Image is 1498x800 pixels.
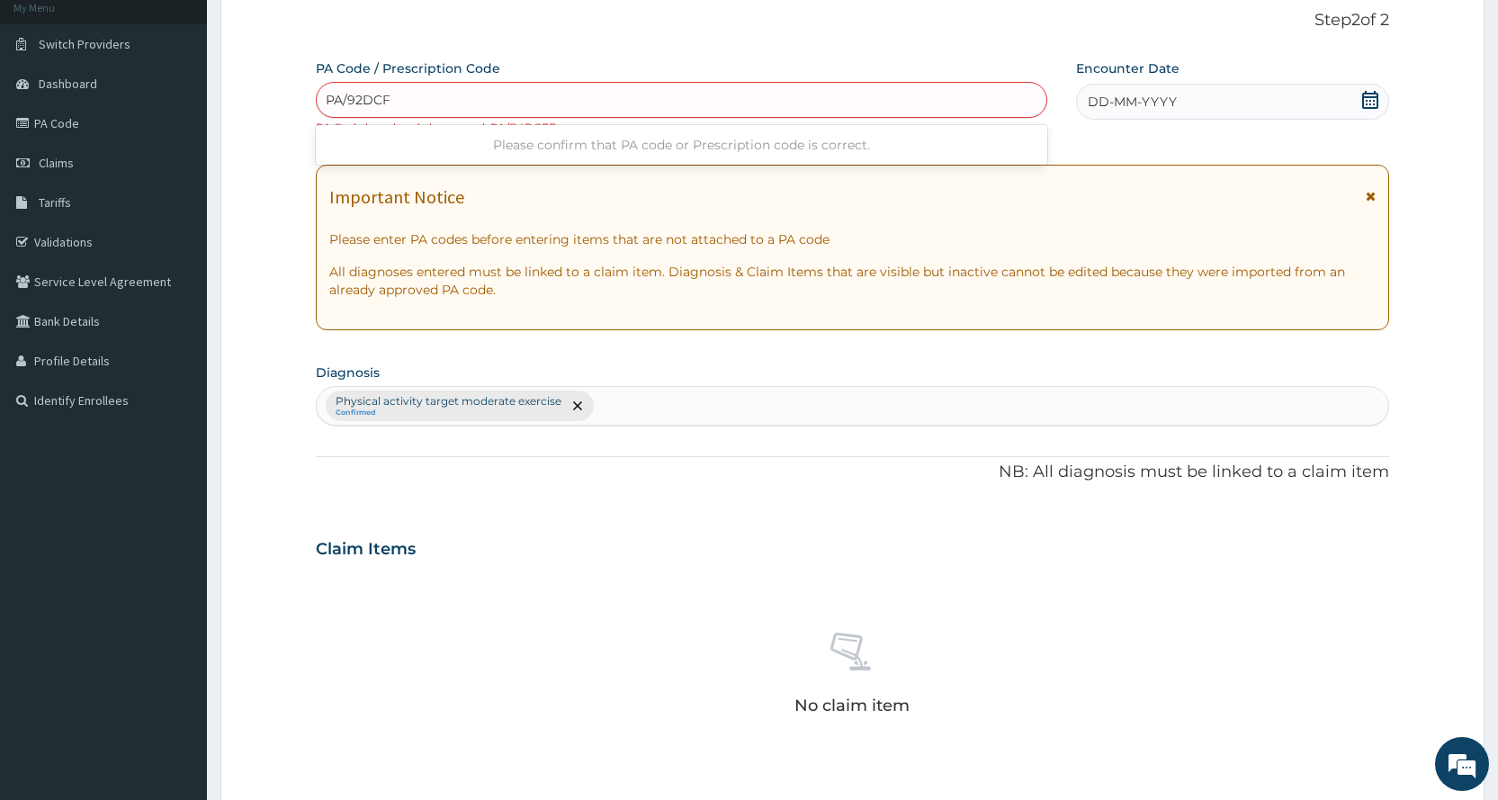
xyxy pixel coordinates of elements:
[39,36,130,52] span: Switch Providers
[1088,93,1177,111] span: DD-MM-YYYY
[316,461,1389,484] p: NB: All diagnosis must be linked to a claim item
[9,491,343,554] textarea: Type your message and hit 'Enter'
[316,129,1046,161] div: Please confirm that PA code or Prescription code is correct.
[316,540,416,560] h3: Claim Items
[1076,59,1180,77] label: Encounter Date
[104,227,248,409] span: We're online!
[329,187,464,207] h1: Important Notice
[39,76,97,92] span: Dashboard
[329,263,1376,299] p: All diagnoses entered must be linked to a claim item. Diagnosis & Claim Items that are visible bu...
[329,230,1376,248] p: Please enter PA codes before entering items that are not attached to a PA code
[316,121,556,134] small: PA Code has already been used: PA/B4DCFF
[295,9,338,52] div: Minimize live chat window
[33,90,73,135] img: d_794563401_company_1708531726252_794563401
[94,101,302,124] div: Chat with us now
[794,697,910,715] p: No claim item
[39,194,71,211] span: Tariffs
[316,11,1389,31] p: Step 2 of 2
[316,59,500,77] label: PA Code / Prescription Code
[39,155,74,171] span: Claims
[316,364,380,382] label: Diagnosis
